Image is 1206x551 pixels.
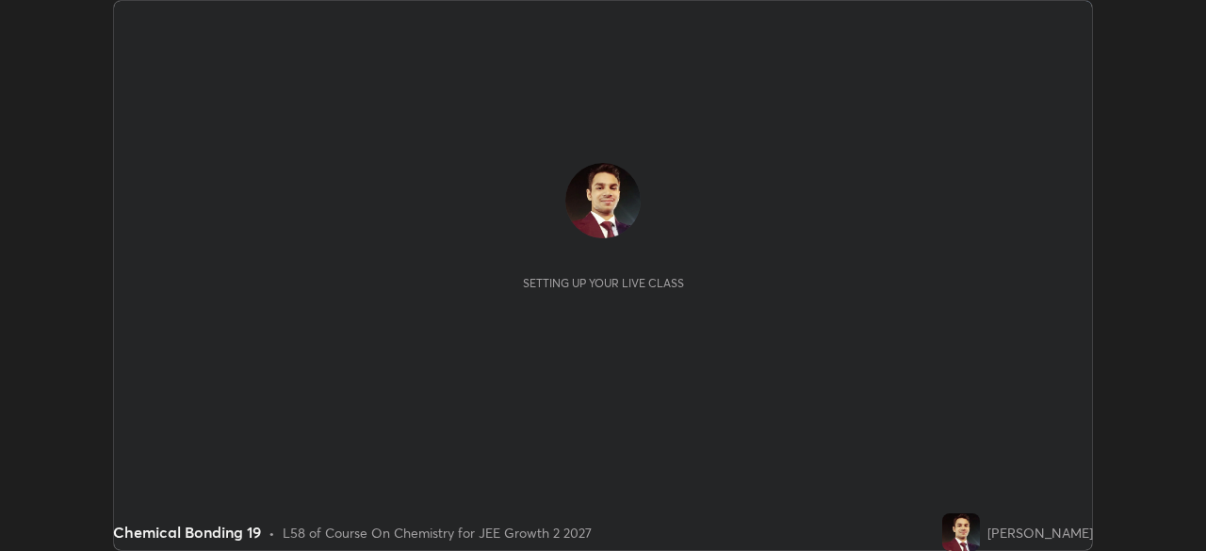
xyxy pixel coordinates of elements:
div: Chemical Bonding 19 [113,521,261,543]
img: 9c5970aafb87463c99e06f9958a33fc6.jpg [942,513,980,551]
div: L58 of Course On Chemistry for JEE Growth 2 2027 [283,523,592,543]
img: 9c5970aafb87463c99e06f9958a33fc6.jpg [565,163,641,238]
div: [PERSON_NAME] [987,523,1093,543]
div: • [269,523,275,543]
div: Setting up your live class [523,276,684,290]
